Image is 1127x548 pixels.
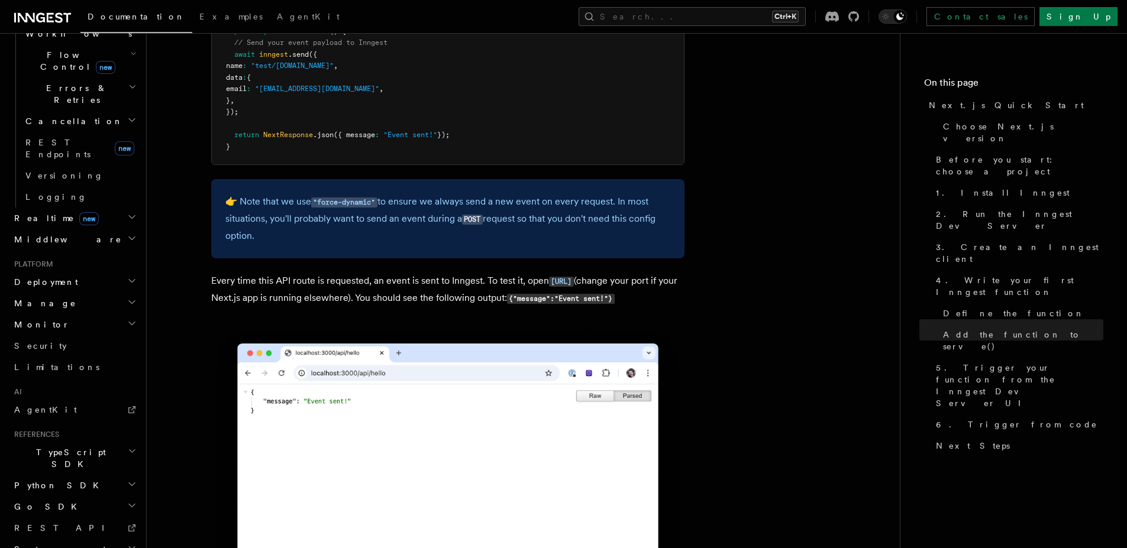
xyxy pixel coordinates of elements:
[9,356,139,378] a: Limitations
[9,496,139,517] button: Go SDK
[383,131,437,139] span: "Event sent!"
[311,197,377,207] code: "force-dynamic"
[251,61,334,70] span: "test/[DOMAIN_NAME]"
[9,212,99,224] span: Realtime
[226,73,243,82] span: data
[226,142,230,151] span: }
[25,171,104,180] span: Versioning
[9,387,22,397] span: AI
[938,303,1103,324] a: Define the function
[234,38,387,47] span: // Send your event payload to Inngest
[936,440,1010,452] span: Next Steps
[931,203,1103,236] a: 2. Run the Inngest Dev Server
[9,293,139,314] button: Manage
[14,362,99,372] span: Limitations
[211,273,684,307] p: Every time this API route is requested, an event is sent to Inngest. To test it, open (change you...
[21,111,139,132] button: Cancellation
[9,517,139,539] a: REST API
[14,523,115,533] span: REST API
[943,329,1103,352] span: Add the function to serve()
[226,85,247,93] span: email
[226,27,251,35] span: export
[225,193,670,244] p: 👉 Note that we use to ensure we always send a new event on every request. In most situations, you...
[931,414,1103,435] a: 6. Trigger from code
[9,234,122,245] span: Middleware
[21,82,128,106] span: Errors & Retries
[936,362,1103,409] span: 5. Trigger your function from the Inngest Dev Server UI
[924,95,1103,116] a: Next.js Quick Start
[936,274,1103,298] span: 4. Write your first Inngest function
[21,115,123,127] span: Cancellation
[943,307,1084,319] span: Define the function
[259,50,288,59] span: inngest
[309,50,317,59] span: ({
[247,73,251,82] span: {
[234,131,259,139] span: return
[88,12,185,21] span: Documentation
[9,430,59,439] span: References
[579,7,806,26] button: Search...Ctrl+K
[9,276,78,288] span: Deployment
[931,236,1103,270] a: 3. Create an Inngest client
[938,324,1103,357] a: Add the function to serve()
[317,27,330,35] span: GET
[21,186,139,207] a: Logging
[9,475,139,496] button: Python SDK
[936,187,1070,199] span: 1. Install Inngest
[931,435,1103,456] a: Next Steps
[9,319,70,330] span: Monitor
[549,277,574,287] code: [URL]
[938,116,1103,149] a: Choose Next.js version
[96,61,115,74] span: new
[929,99,1084,111] span: Next.js Quick Start
[79,212,99,225] span: new
[115,141,134,155] span: new
[9,501,84,513] span: Go SDK
[226,61,243,70] span: name
[226,108,238,116] span: });
[280,27,313,35] span: function
[21,132,139,165] a: REST Endpointsnew
[9,229,139,250] button: Middleware
[507,294,615,304] code: {"message":"Event sent!"}
[931,149,1103,182] a: Before you start: choose a project
[313,131,334,139] span: .json
[263,131,313,139] span: NextResponse
[80,4,192,33] a: Documentation
[270,4,347,32] a: AgentKit
[9,207,139,229] button: Realtimenew
[943,121,1103,144] span: Choose Next.js version
[21,77,139,111] button: Errors & Retries
[936,241,1103,265] span: 3. Create an Inngest client
[277,12,340,21] span: AgentKit
[9,399,139,420] a: AgentKit
[25,138,91,159] span: REST Endpoints
[931,357,1103,414] a: 5. Trigger your function from the Inngest Dev Server UI
[247,85,251,93] span: :
[21,165,139,186] a: Versioning
[924,76,1103,95] h4: On this page
[936,419,1097,430] span: 6. Trigger from code
[288,50,309,59] span: .send
[462,215,483,225] code: POST
[931,182,1103,203] a: 1. Install Inngest
[25,192,87,202] span: Logging
[9,446,128,470] span: TypeScript SDK
[21,49,130,73] span: Flow Control
[936,208,1103,232] span: 2. Run the Inngest Dev Server
[199,12,263,21] span: Examples
[334,131,375,139] span: ({ message
[772,11,799,22] kbd: Ctrl+K
[255,27,276,35] span: async
[330,27,346,35] span: () {
[9,297,76,309] span: Manage
[926,7,1035,26] a: Contact sales
[234,50,255,59] span: await
[14,405,77,414] span: AgentKit
[931,270,1103,303] a: 4. Write your first Inngest function
[549,275,574,286] a: [URL]
[9,335,139,356] a: Security
[21,44,139,77] button: Flow Controlnew
[379,85,383,93] span: ,
[9,479,106,491] span: Python SDK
